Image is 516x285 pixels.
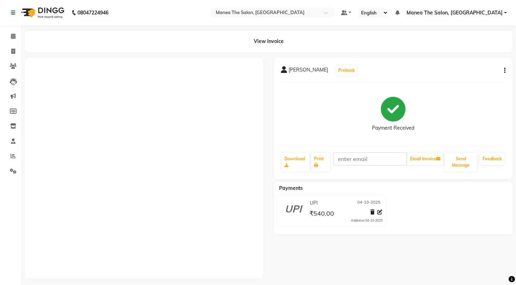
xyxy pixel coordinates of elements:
[77,3,108,23] b: 08047224946
[372,124,414,132] div: Payment Received
[407,153,443,165] button: Email Invoice
[18,3,66,23] img: logo
[279,185,303,191] span: Payments
[407,9,503,17] span: Manea The Salon, [GEOGRAPHIC_DATA]
[480,153,505,165] a: Feedback
[336,66,357,75] button: Prebook
[309,209,334,219] span: ₹540.00
[351,218,382,223] div: Added on 04-10-2025
[25,31,512,52] div: View Invoice
[445,153,477,171] button: Send Message
[310,199,318,207] span: UPI
[289,66,328,76] span: [PERSON_NAME]
[282,153,310,171] a: Download
[357,199,380,207] span: 04-10-2025
[311,153,329,171] a: Print
[333,152,407,166] input: enter email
